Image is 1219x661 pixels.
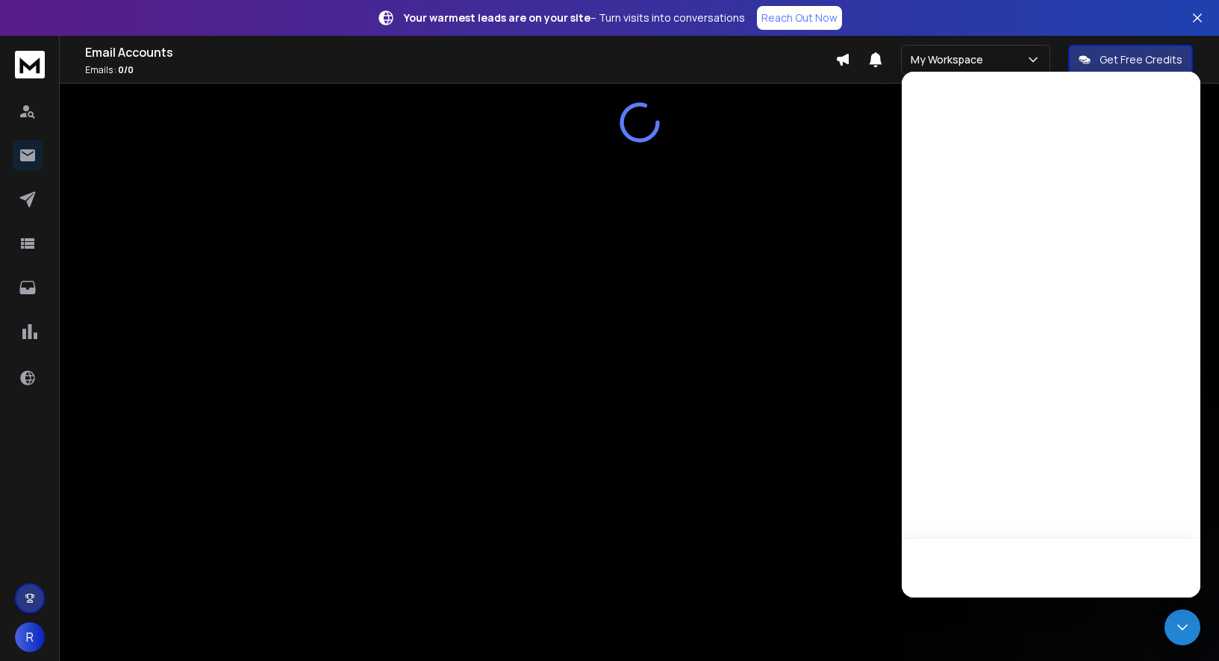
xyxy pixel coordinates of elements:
button: Get Free Credits [1068,45,1193,75]
strong: Your warmest leads are on your site [404,10,590,25]
button: R [15,622,45,652]
p: Reach Out Now [761,10,838,25]
img: logo [15,51,45,78]
a: Reach Out Now [757,6,842,30]
div: Open Intercom Messenger [1165,609,1200,645]
h1: Email Accounts [85,43,835,61]
p: My Workspace [911,52,989,67]
span: 0 / 0 [118,63,134,76]
p: Emails : [85,64,835,76]
p: Get Free Credits [1100,52,1182,67]
p: – Turn visits into conversations [404,10,745,25]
